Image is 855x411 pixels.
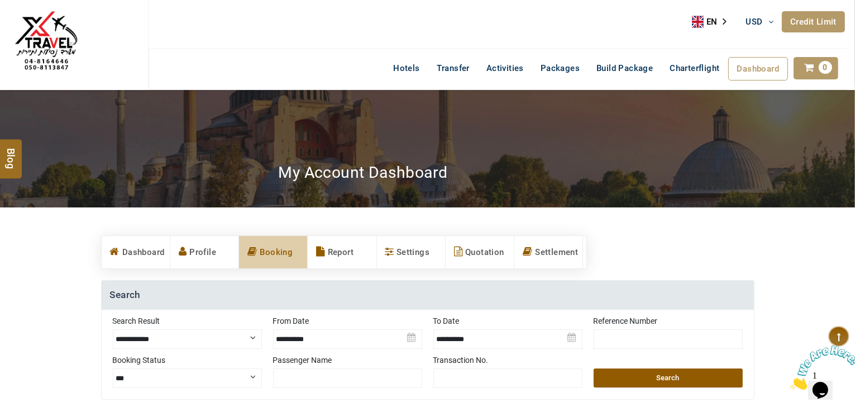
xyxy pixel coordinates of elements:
a: Build Package [588,57,661,79]
label: Passenger Name [273,355,422,366]
a: Activities [478,57,532,79]
a: Settlement [514,236,582,268]
span: Blog [4,148,18,157]
label: Search Result [113,315,262,327]
span: USD [746,17,763,27]
iframe: chat widget [786,341,855,394]
a: Dashboard [102,236,170,268]
a: Packages [532,57,588,79]
label: Transaction No. [433,355,582,366]
a: Transfer [428,57,478,79]
a: EN [692,13,734,30]
span: Dashboard [737,64,780,74]
button: Search [594,369,743,388]
a: Settings [377,236,445,268]
h2: My Account Dashboard [279,163,448,182]
a: Profile [170,236,238,268]
a: Report [308,236,376,268]
a: Quotation [446,236,514,268]
h4: Search [102,281,754,310]
div: Language [692,13,734,30]
label: Booking Status [113,355,262,366]
span: Charterflight [670,63,719,73]
a: 0 [794,57,838,79]
a: Credit Limit [782,11,845,32]
a: Booking [239,236,307,268]
span: 1 [4,4,9,14]
label: Reference Number [594,315,743,327]
span: 0 [819,61,832,74]
a: Charterflight [661,57,728,79]
aside: Language selected: English [692,13,734,30]
img: Chat attention grabber [4,4,74,49]
img: The Royal Line Holidays [8,5,84,81]
a: Hotels [385,57,428,79]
